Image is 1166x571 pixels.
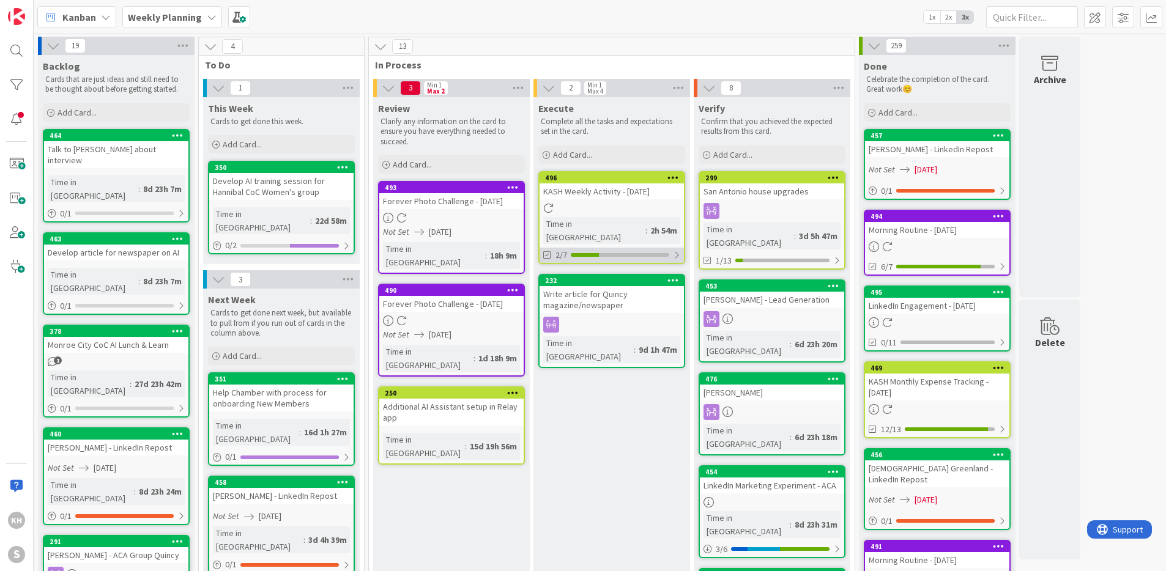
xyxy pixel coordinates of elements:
[636,343,680,356] div: 9d 1h 47m
[704,331,790,358] div: Time in [GEOGRAPHIC_DATA]
[796,229,841,243] div: 3d 5h 47m
[700,374,844,385] div: 476
[213,526,303,553] div: Time in [GEOGRAPHIC_DATA]
[48,462,74,473] i: Not Set
[209,488,354,504] div: [PERSON_NAME] - LinkedIn Repost
[705,174,844,182] div: 299
[223,139,262,150] span: Add Card...
[230,272,251,287] span: 3
[560,81,581,95] span: 2
[48,370,130,397] div: Time in [GEOGRAPHIC_DATA]
[940,11,957,23] span: 2x
[140,182,185,196] div: 8d 23h 7m
[379,182,524,209] div: 493Forever Photo Challenge - [DATE]
[865,552,1009,568] div: Morning Routine - [DATE]
[543,217,645,244] div: Time in [GEOGRAPHIC_DATA]
[44,536,188,547] div: 291
[209,449,354,465] div: 0/1
[62,10,96,24] span: Kanban
[881,185,893,197] span: 0 / 1
[205,59,349,71] span: To Do
[44,141,188,168] div: Talk to [PERSON_NAME] about interview
[44,130,188,141] div: 464
[865,374,1009,400] div: KASH Monthly Expense Tracking - [DATE]
[705,468,844,476] div: 454
[540,275,684,313] div: 232Write article for Quincy magazine/newspaper
[865,130,1009,141] div: 457
[48,268,138,295] div: Time in [GEOGRAPHIC_DATA]
[8,546,25,563] div: S
[385,389,524,397] div: 250
[138,274,140,288] span: :
[44,206,188,221] div: 0/1
[44,401,188,416] div: 0/1
[136,485,185,498] div: 8d 23h 24m
[44,298,188,314] div: 0/1
[865,363,1009,400] div: 469KASH Monthly Expense Tracking - [DATE]
[705,282,844,290] div: 453
[869,164,895,175] i: Not Set
[865,541,1009,552] div: 491
[48,175,138,202] div: Time in [GEOGRAPHIC_DATA]
[50,131,188,140] div: 464
[713,149,752,160] span: Add Card...
[210,117,352,127] p: Cards to get done this week.
[44,337,188,353] div: Monroe City CoC AI Lunch & Learn
[400,81,421,95] span: 3
[871,212,1009,221] div: 494
[716,254,732,267] span: 1/13
[878,107,918,118] span: Add Card...
[383,433,465,460] div: Time in [GEOGRAPHIC_DATA]
[865,183,1009,199] div: 0/1
[375,59,839,71] span: In Process
[553,149,592,160] span: Add Card...
[538,102,574,114] span: Execute
[545,174,684,182] div: 496
[44,130,188,168] div: 464Talk to [PERSON_NAME] about interview
[986,6,1078,28] input: Quick Filter...
[379,399,524,425] div: Additional AI Assistant setup in Relay app
[134,485,136,498] span: :
[790,337,792,351] span: :
[209,374,354,385] div: 351
[881,423,901,436] span: 12/13
[540,172,684,199] div: 496KASH Weekly Activity - [DATE]
[44,440,188,455] div: [PERSON_NAME] - LinkedIn Repost
[865,363,1009,374] div: 469
[700,172,844,199] div: 299San Antonio house upgrades
[865,141,1009,157] div: [PERSON_NAME] - LinkedIn Repost
[94,462,116,474] span: [DATE]
[259,510,281,523] span: [DATE]
[8,512,25,529] div: KH
[383,345,473,372] div: Time in [GEOGRAPHIC_DATA]
[383,329,409,340] i: Not Set
[65,39,86,53] span: 19
[794,229,796,243] span: :
[704,223,794,249] div: Time in [GEOGRAPHIC_DATA]
[475,352,520,365] div: 1d 18h 9m
[1034,72,1066,87] div: Archive
[58,107,97,118] span: Add Card...
[700,292,844,308] div: [PERSON_NAME] - Lead Generation
[209,238,354,253] div: 0/2
[213,207,310,234] div: Time in [GEOGRAPHIC_DATA]
[383,242,485,269] div: Time in [GEOGRAPHIC_DATA]
[700,183,844,199] div: San Antonio house upgrades
[700,466,844,477] div: 454
[379,285,524,296] div: 490
[310,214,312,227] span: :
[924,11,940,23] span: 1x
[881,260,893,273] span: 6/7
[700,466,844,493] div: 454LinkedIn Marketing Experiment - ACA
[225,239,237,252] span: 0 / 2
[429,328,451,341] span: [DATE]
[871,288,1009,297] div: 495
[957,11,973,23] span: 3x
[541,117,683,137] p: Complete all the tasks and expectations set in the card.
[645,224,647,237] span: :
[303,533,305,547] span: :
[700,172,844,183] div: 299
[43,60,80,72] span: Backlog
[209,477,354,488] div: 458
[208,102,253,114] span: This Week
